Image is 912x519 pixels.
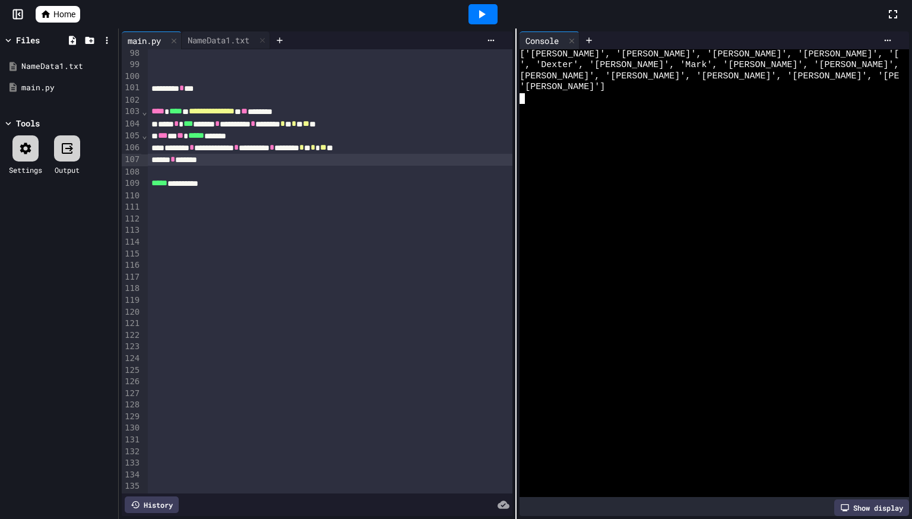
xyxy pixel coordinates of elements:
[141,131,147,140] span: Fold line
[122,469,141,481] div: 134
[122,130,141,142] div: 105
[122,341,141,353] div: 123
[16,117,40,129] div: Tools
[122,82,141,94] div: 101
[520,31,579,49] div: Console
[122,492,141,504] div: 136
[122,295,141,306] div: 119
[122,190,141,202] div: 110
[141,107,147,116] span: Fold line
[122,480,141,492] div: 135
[520,34,565,47] div: Console
[122,154,141,166] div: 107
[122,318,141,330] div: 121
[122,178,141,189] div: 109
[122,283,141,295] div: 118
[122,118,141,130] div: 104
[9,164,42,175] div: Settings
[122,365,141,376] div: 125
[55,164,80,175] div: Output
[122,399,141,411] div: 128
[122,31,182,49] div: main.py
[520,82,605,93] span: '[PERSON_NAME]']
[122,411,141,423] div: 129
[122,166,141,178] div: 108
[122,34,167,47] div: main.py
[122,446,141,458] div: 132
[122,142,141,154] div: 106
[122,71,141,83] div: 100
[125,496,179,513] div: History
[122,201,141,213] div: 111
[122,353,141,365] div: 124
[122,271,141,283] div: 117
[21,61,114,72] div: NameData1.txt
[122,59,141,71] div: 99
[122,376,141,388] div: 126
[122,106,141,118] div: 103
[122,306,141,318] div: 120
[122,224,141,236] div: 113
[16,34,40,46] div: Files
[122,388,141,400] div: 127
[122,94,141,106] div: 102
[21,82,114,94] div: main.py
[182,34,255,46] div: NameData1.txt
[122,213,141,225] div: 112
[834,499,909,516] div: Show display
[182,31,270,49] div: NameData1.txt
[122,422,141,434] div: 130
[122,434,141,446] div: 131
[122,457,141,469] div: 133
[122,248,141,260] div: 115
[122,236,141,248] div: 114
[53,8,75,20] span: Home
[36,6,80,23] a: Home
[122,330,141,341] div: 122
[122,48,141,59] div: 98
[122,259,141,271] div: 116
